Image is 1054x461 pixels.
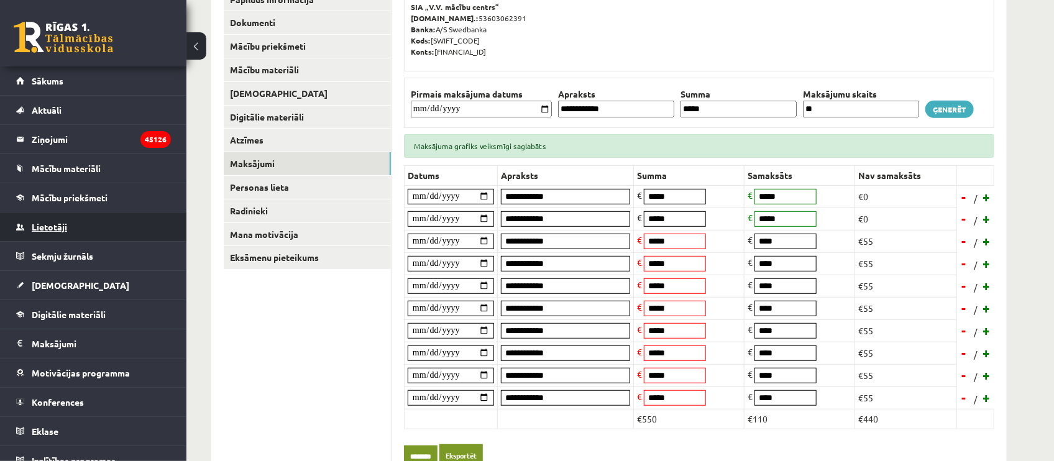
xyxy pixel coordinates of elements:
a: Maksājumi [224,152,391,175]
a: + [981,232,993,250]
td: €110 [745,409,855,429]
span: Eklase [32,426,58,437]
th: Samaksāts [745,165,855,185]
th: Apraksts [555,88,677,101]
span: € [748,346,753,357]
td: €55 [855,386,957,409]
span: € [637,212,642,223]
span: Lietotāji [32,221,67,232]
a: Digitālie materiāli [16,300,171,329]
a: + [981,188,993,206]
a: - [958,232,971,250]
a: Konferences [16,388,171,416]
a: + [981,209,993,228]
span: / [973,236,979,249]
span: Sekmju žurnāls [32,250,93,262]
span: [DEMOGRAPHIC_DATA] [32,280,129,291]
th: Maksājumu skaits [800,88,922,101]
a: Lietotāji [16,212,171,241]
td: €440 [855,409,957,429]
b: Konts: [411,47,434,57]
a: + [981,344,993,362]
span: € [748,189,753,201]
a: Mācību priekšmeti [224,35,391,58]
span: Konferences [32,396,84,408]
td: €55 [855,297,957,319]
td: €55 [855,319,957,342]
th: Datums [405,165,498,185]
a: - [958,209,971,228]
span: Digitālie materiāli [32,309,106,320]
a: - [958,276,971,295]
td: €55 [855,230,957,252]
a: Motivācijas programma [16,358,171,387]
th: Pirmais maksājuma datums [408,88,555,101]
span: € [637,324,642,335]
a: Mācību materiāli [16,154,171,183]
span: / [973,348,979,361]
a: Personas lieta [224,176,391,199]
a: Atzīmes [224,129,391,152]
a: + [981,254,993,273]
span: / [973,281,979,294]
span: / [973,258,979,272]
a: - [958,299,971,317]
span: / [973,393,979,406]
span: € [748,212,753,223]
span: Mācību priekšmeti [32,192,108,203]
a: + [981,366,993,385]
span: € [637,234,642,245]
span: Mācību materiāli [32,163,101,174]
span: Sākums [32,75,63,86]
th: Nav samaksāts [855,165,957,185]
a: - [958,254,971,273]
span: € [637,346,642,357]
a: Sekmju žurnāls [16,242,171,270]
span: / [973,214,979,227]
a: Ģenerēt [925,101,974,118]
a: Mana motivācija [224,223,391,246]
a: Mācību priekšmeti [16,183,171,212]
span: € [637,391,642,402]
span: € [748,324,753,335]
span: € [637,257,642,268]
b: SIA „V.V. mācību centrs” [411,2,500,12]
legend: Maksājumi [32,329,171,358]
span: € [748,301,753,313]
span: Aktuāli [32,104,62,116]
a: - [958,388,971,407]
a: - [958,344,971,362]
td: €0 [855,185,957,208]
span: € [748,368,753,380]
b: Kods: [411,35,431,45]
a: Radinieki [224,199,391,222]
a: Eklase [16,417,171,445]
a: + [981,321,993,340]
b: Banka: [411,24,436,34]
td: €55 [855,252,957,275]
a: Rīgas 1. Tālmācības vidusskola [14,22,113,53]
a: Mācību materiāli [224,58,391,81]
a: Eksāmenu pieteikums [224,246,391,269]
span: € [748,234,753,245]
span: € [637,279,642,290]
a: [DEMOGRAPHIC_DATA] [16,271,171,299]
span: Motivācijas programma [32,367,130,378]
span: € [637,189,642,201]
span: € [748,279,753,290]
span: / [973,326,979,339]
span: € [637,368,642,380]
a: - [958,321,971,340]
td: €55 [855,275,957,297]
a: Ziņojumi45126 [16,125,171,153]
a: Dokumenti [224,11,391,34]
th: Summa [677,88,800,101]
a: + [981,388,993,407]
span: / [973,303,979,316]
span: / [973,370,979,383]
td: €55 [855,342,957,364]
td: €55 [855,364,957,386]
legend: Ziņojumi [32,125,171,153]
td: €0 [855,208,957,230]
span: € [748,391,753,402]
